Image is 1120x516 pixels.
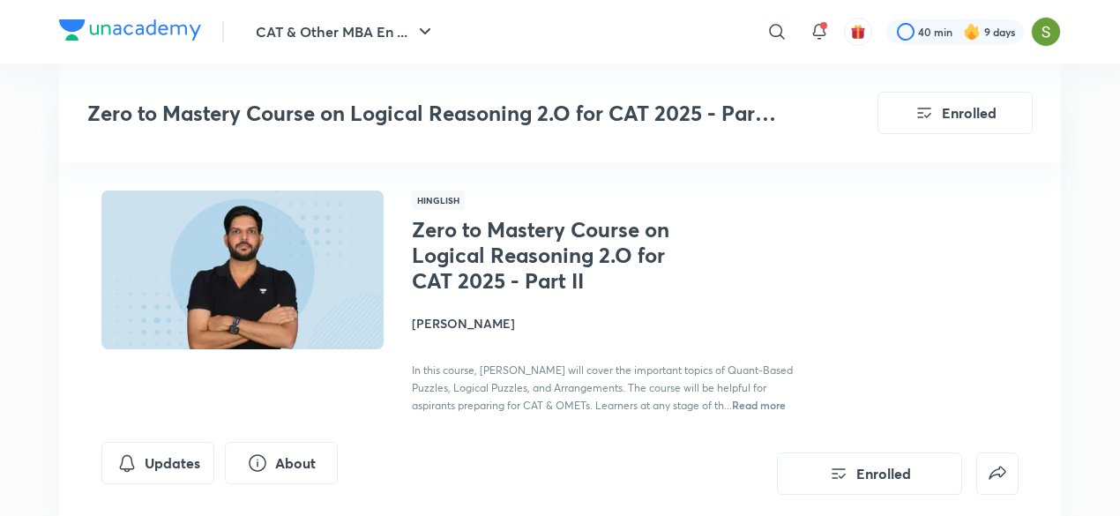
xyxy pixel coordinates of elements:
[59,19,201,41] img: Company Logo
[101,442,214,484] button: Updates
[99,189,386,351] img: Thumbnail
[412,363,793,412] span: In this course, [PERSON_NAME] will cover the important topics of Quant-Based Puzzles, Logical Puz...
[245,14,446,49] button: CAT & Other MBA En ...
[877,92,1033,134] button: Enrolled
[777,452,962,495] button: Enrolled
[87,101,778,126] h3: Zero to Mastery Course on Logical Reasoning 2.O for CAT 2025 - Part II
[1031,17,1061,47] img: Samridhi Vij
[412,217,700,293] h1: Zero to Mastery Course on Logical Reasoning 2.O for CAT 2025 - Part II
[225,442,338,484] button: About
[844,18,872,46] button: avatar
[850,24,866,40] img: avatar
[976,452,1019,495] button: false
[963,23,981,41] img: streak
[412,314,807,333] h4: [PERSON_NAME]
[732,398,786,412] span: Read more
[59,19,201,45] a: Company Logo
[412,191,465,210] span: Hinglish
